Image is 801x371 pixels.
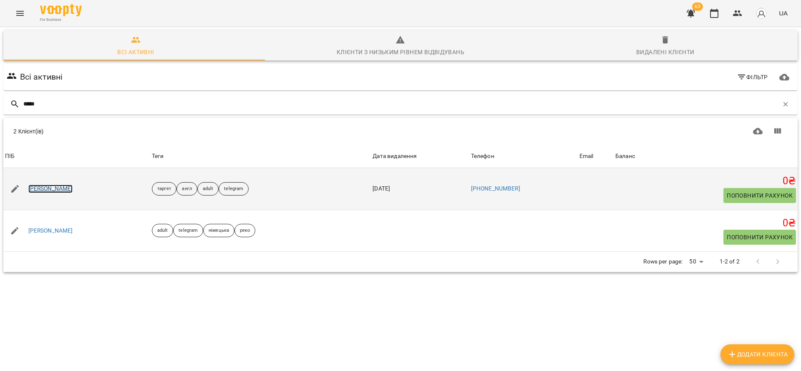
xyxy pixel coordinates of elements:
[373,151,467,161] span: Дата видалення
[723,230,796,245] button: Поповнити рахунок
[234,224,255,237] div: реко
[636,47,694,57] div: Видалені клієнти
[748,121,768,141] button: Завантажити CSV
[40,17,82,23] span: For Business
[733,70,771,85] button: Фільтр
[373,151,417,161] div: Дата видалення
[692,3,703,11] span: 63
[20,70,63,83] h6: Всі активні
[615,151,796,161] span: Баланс
[579,151,612,161] span: Email
[471,151,494,161] div: Телефон
[176,182,197,196] div: англ
[152,224,174,237] div: adult
[768,121,788,141] button: Показати колонки
[471,151,494,161] div: Sort
[203,185,214,193] p: adult
[643,258,683,266] p: Rows per page:
[152,182,177,196] div: таргет
[5,151,149,161] span: ПІБ
[779,9,788,18] span: UA
[615,151,635,161] div: Sort
[5,151,15,161] div: Sort
[157,227,168,234] p: adult
[179,227,198,234] p: telegram
[3,118,798,145] div: Table Toolbar
[373,151,417,161] div: Sort
[224,185,243,193] p: telegram
[219,182,249,196] div: telegram
[209,227,229,234] p: німецька
[723,188,796,203] button: Поповнити рахунок
[28,227,73,235] a: [PERSON_NAME]
[615,175,796,188] h5: 0 ₴
[737,72,768,82] span: Фільтр
[13,127,396,135] div: 2 Клієнт(ів)
[727,232,793,242] span: Поповнити рахунок
[727,191,793,201] span: Поповнити рахунок
[40,4,82,16] img: Voopty Logo
[471,151,576,161] span: Телефон
[182,185,191,193] p: англ
[197,182,219,196] div: adult
[157,185,171,193] p: таргет
[371,168,469,210] td: [DATE]
[152,151,370,161] div: Теги
[5,151,15,161] div: ПІБ
[579,151,594,161] div: Sort
[615,151,635,161] div: Баланс
[615,217,796,230] h5: 0 ₴
[240,227,250,234] p: реко
[28,185,73,193] a: [PERSON_NAME]
[337,47,464,57] div: Клієнти з низьким рівнем відвідувань
[10,3,30,23] button: Menu
[686,256,706,268] div: 50
[579,151,594,161] div: Email
[471,185,520,192] a: [PHONE_NUMBER]
[173,224,203,237] div: telegram
[117,47,154,57] div: Всі активні
[203,224,234,237] div: німецька
[756,8,767,19] img: avatar_s.png
[776,5,791,21] button: UA
[720,258,740,266] p: 1-2 of 2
